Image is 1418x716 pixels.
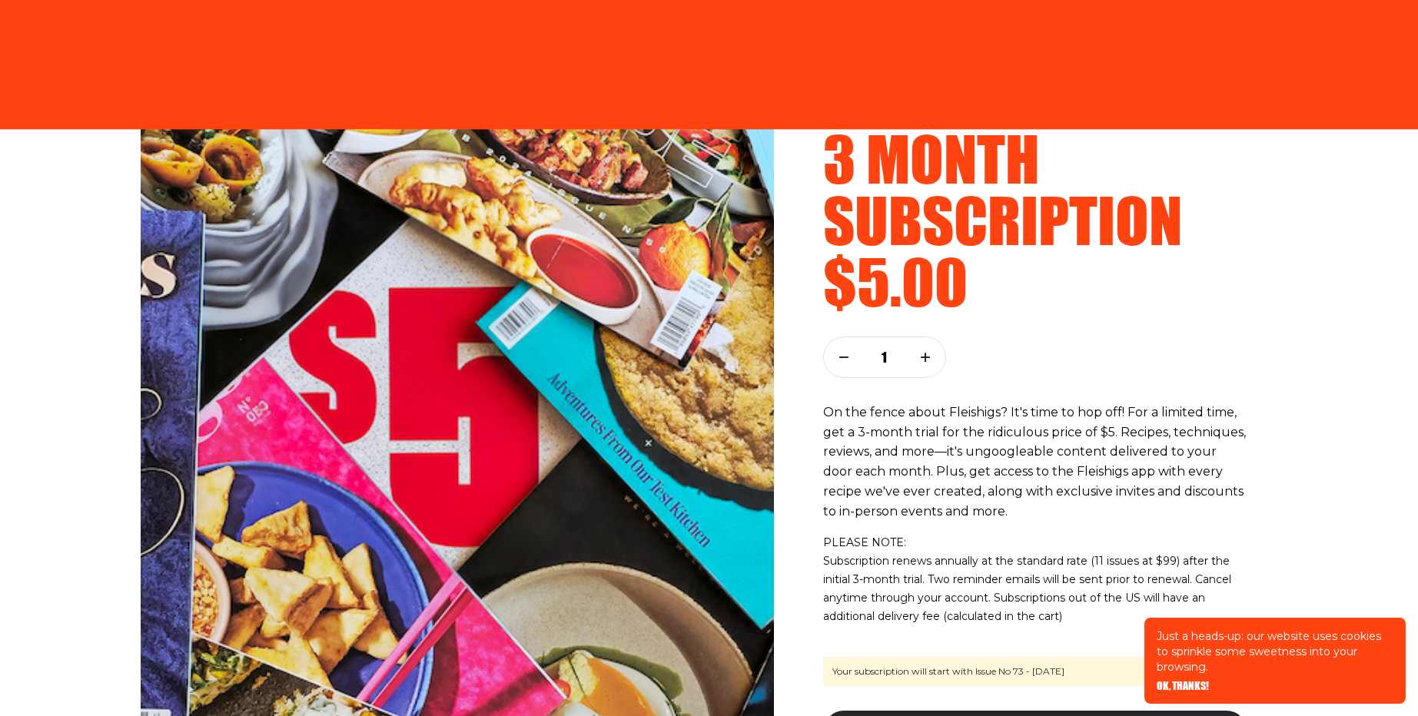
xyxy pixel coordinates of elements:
h2: $5.00 [823,250,1247,312]
h2: 3 month subscription [823,128,1247,250]
p: Just a heads-up: our website uses cookies to sprinkle some sweetness into your browsing. [1157,628,1393,675]
span: Your subscription will start with Issue No 73 - [DATE] [823,657,1247,686]
button: OK, THANKS! [1157,681,1209,691]
p: On the fence about Fleishigs? It's time to hop off! For a limited time, get a 3-month trial for t... [823,403,1247,522]
p: 1 [875,349,895,366]
p: PLEASE NOTE: Subscription renews annually at the standard rate (11 issues at $99) after the initi... [823,534,1247,626]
